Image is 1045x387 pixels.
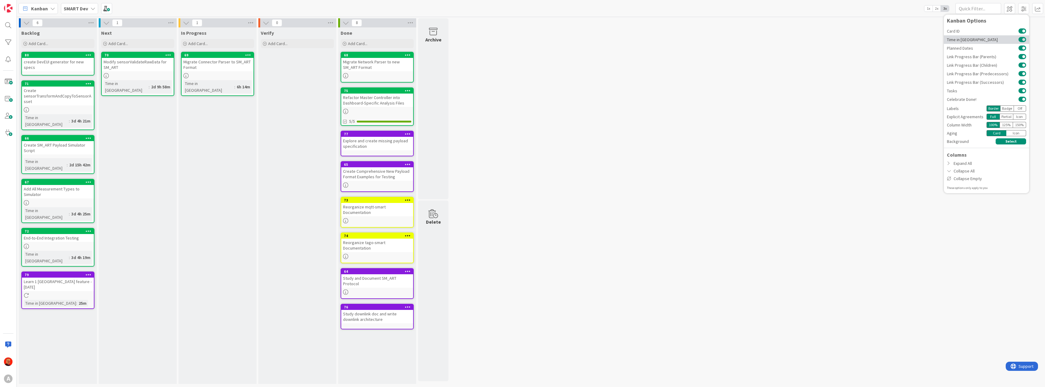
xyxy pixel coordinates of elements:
[22,179,94,198] div: 67Add All Measurement Types to Simulator
[22,272,94,291] div: 79Learn 1 [GEOGRAPHIC_DATA] feature - [DATE]
[987,114,1000,120] div: Full
[947,55,1018,59] span: Link Progress Bar (Parents)
[352,19,362,27] span: 8
[947,130,987,137] div: Aging
[344,132,413,136] div: 77
[341,52,413,58] div: 68
[149,83,150,90] span: :
[101,30,112,36] span: Next
[947,186,1026,190] div: These options only apply to you
[25,180,94,184] div: 67
[947,46,1018,50] span: Planned Dates
[341,233,413,239] div: 74
[24,300,76,307] div: Time in [GEOGRAPHIC_DATA]
[24,158,67,172] div: Time in [GEOGRAPHIC_DATA]
[24,114,69,128] div: Time in [GEOGRAPHIC_DATA]
[192,19,202,27] span: 1
[947,63,1018,67] span: Link Progress Bar (Children)
[69,254,70,261] span: :
[261,30,274,36] span: Verify
[1013,114,1026,120] div: Icon
[112,19,122,27] span: 1
[341,239,413,252] div: Reorganize tago-smart Documentation
[947,105,987,112] div: Labels
[22,87,94,105] div: Create sensorTransformAndCopyToSensorAsset
[924,5,933,12] span: 1x
[68,162,92,168] div: 2d 15h 42m
[69,211,70,217] span: :
[188,41,208,46] span: Add Card...
[4,357,12,366] img: CP
[22,278,94,291] div: Learn 1 [GEOGRAPHIC_DATA] feature - [DATE]
[31,5,48,12] span: Kanban
[344,53,413,57] div: 68
[1013,122,1026,128] div: 150 %
[29,41,48,46] span: Add Card...
[348,41,367,46] span: Add Card...
[22,179,94,185] div: 67
[22,52,94,71] div: 80create DevEUI generator for new specs
[947,18,1026,24] div: Kanban Options
[341,131,413,150] div: 77Explore and create missing payload specification
[22,136,94,154] div: 66Create SM_ART Payload Simulator Script
[341,269,413,288] div: 64Study and Document SM_ART Protocol
[235,83,252,90] div: 6h 14m
[349,118,355,125] span: 5/5
[25,136,94,140] div: 66
[1000,114,1013,120] div: Partial
[341,269,413,274] div: 64
[425,36,441,43] div: Archive
[22,58,94,71] div: create DevEUI generator for new specs
[341,30,352,36] span: Done
[184,53,253,57] div: 69
[344,198,413,202] div: 73
[341,167,413,181] div: Create Comprehensive New Payload Format Examples for Testing
[341,203,413,216] div: Reorganize mqtt-smart Documentation
[933,5,941,12] span: 2x
[181,30,207,36] span: In Progress
[104,80,149,94] div: Time in [GEOGRAPHIC_DATA]
[25,229,94,233] div: 72
[234,83,235,90] span: :
[64,5,88,12] b: SMART Dev
[341,58,413,71] div: Migrate Network Parser to new SM_ART Format
[108,41,128,46] span: Add Card...
[182,52,253,71] div: 69Migrate Connector Parser to SM_ART Format
[102,58,174,71] div: Modify sensorValidateRawData for SM_ART
[341,310,413,323] div: Study downlink doc and write downlink architecture
[996,138,1026,144] button: Select
[69,118,70,124] span: :
[941,5,949,12] span: 3x
[344,162,413,167] div: 65
[944,175,1029,183] div: Collapse Empty
[102,52,174,58] div: 70
[22,272,94,278] div: 79
[341,52,413,71] div: 68Migrate Network Parser to new SM_ART Format
[341,304,413,310] div: 76
[22,229,94,234] div: 72
[67,162,68,168] span: :
[341,137,413,150] div: Explore and create missing payload specification
[76,300,77,307] span: :
[22,234,94,242] div: End-to-End Integration Testing
[25,53,94,57] div: 80
[947,29,1018,33] span: Card ID
[268,41,288,46] span: Add Card...
[341,274,413,288] div: Study and Document SM_ART Protocol
[70,118,92,124] div: 3d 4h 21m
[22,141,94,154] div: Create SM_ART Payload Simulator Script
[987,130,1006,136] div: Card
[1014,105,1026,112] div: Off
[987,122,1000,128] div: 100 %
[947,37,1018,42] span: Time in [GEOGRAPHIC_DATA]
[344,269,413,274] div: 64
[1000,122,1013,128] div: 125 %
[955,3,1001,14] input: Quick Filter...
[183,80,234,94] div: Time in [GEOGRAPHIC_DATA]
[341,162,413,181] div: 65Create Comprehensive New Payload Format Examples for Testing
[104,53,174,57] div: 70
[25,82,94,86] div: 71
[947,80,1018,84] span: Link Progress Bar (Successors)
[77,300,88,307] div: 25m
[944,167,1029,175] div: Collapse All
